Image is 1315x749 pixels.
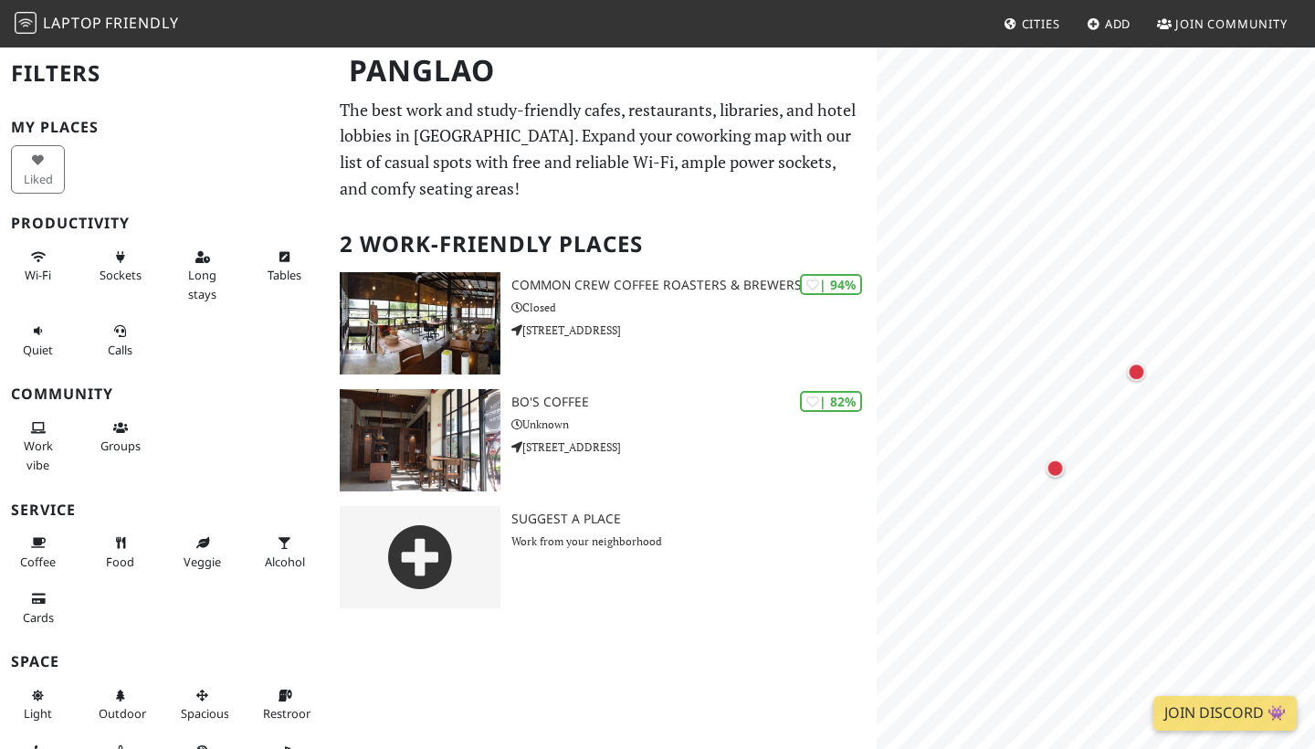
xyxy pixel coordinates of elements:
img: gray-place-d2bdb4477600e061c01bd816cc0f2ef0cfcb1ca9e3ad78868dd16fb2af073a21.png [340,506,500,608]
span: Spacious [181,705,229,722]
button: Outdoor [93,680,147,729]
button: Tables [258,242,311,290]
span: Veggie [184,554,221,570]
h3: Space [11,653,318,670]
p: Closed [511,299,877,316]
p: [STREET_ADDRESS] [511,322,877,339]
div: | 94% [800,274,862,295]
h3: Bo's Coffee [511,395,877,410]
span: Cities [1022,16,1060,32]
img: Bo's Coffee [340,389,500,491]
a: LaptopFriendly LaptopFriendly [15,8,179,40]
h3: Community [11,385,318,403]
a: Join Discord 👾 [1153,696,1297,731]
a: Common Crew Coffee Roasters & Brewers | 94% Common Crew Coffee Roasters & Brewers Closed [STREET_... [329,272,877,374]
span: Food [106,554,134,570]
button: Cards [11,584,65,632]
button: Alcohol [258,528,311,576]
button: Restroom [258,680,311,729]
button: Calls [93,316,147,364]
a: Cities [996,7,1068,40]
h3: Suggest a Place [511,512,877,527]
h3: Common Crew Coffee Roasters & Brewers [511,278,877,293]
button: Coffee [11,528,65,576]
img: LaptopFriendly [15,12,37,34]
span: Coffee [20,554,56,570]
h2: Filters [11,46,318,101]
span: Friendly [105,13,178,33]
span: Alcohol [265,554,305,570]
button: Long stays [175,242,229,309]
img: Common Crew Coffee Roasters & Brewers [340,272,500,374]
span: Video/audio calls [108,342,132,358]
a: Join Community [1150,7,1295,40]
button: Food [93,528,147,576]
span: Restroom [263,705,317,722]
span: Credit cards [23,609,54,626]
button: Wi-Fi [11,242,65,290]
button: Quiet [11,316,65,364]
span: Long stays [188,267,216,301]
div: Map marker [1043,455,1068,480]
p: [STREET_ADDRESS] [511,438,877,456]
span: Add [1105,16,1131,32]
div: | 82% [800,391,862,412]
span: Group tables [100,438,141,454]
a: Suggest a Place Work from your neighborhood [329,506,877,608]
h3: Service [11,501,318,519]
div: Map marker [1123,359,1149,385]
p: Unknown [511,416,877,433]
button: Light [11,680,65,729]
span: Join Community [1175,16,1288,32]
span: Power sockets [100,267,142,283]
h3: My Places [11,119,318,136]
span: Outdoor area [99,705,146,722]
button: Work vibe [11,413,65,480]
p: The best work and study-friendly cafes, restaurants, libraries, and hotel lobbies in [GEOGRAPHIC_... [340,97,866,202]
button: Spacious [175,680,229,729]
span: People working [24,438,53,472]
button: Groups [93,413,147,461]
span: Natural light [24,705,52,722]
h1: Panglao [334,46,873,96]
h3: Productivity [11,215,318,232]
p: Work from your neighborhood [511,533,877,550]
span: Quiet [23,342,53,358]
h2: 2 Work-Friendly Places [340,216,866,272]
button: Veggie [175,528,229,576]
button: Sockets [93,242,147,290]
span: Laptop [43,13,102,33]
a: Bo's Coffee | 82% Bo's Coffee Unknown [STREET_ADDRESS] [329,389,877,491]
span: Stable Wi-Fi [25,267,51,283]
a: Add [1079,7,1139,40]
span: Work-friendly tables [268,267,301,283]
